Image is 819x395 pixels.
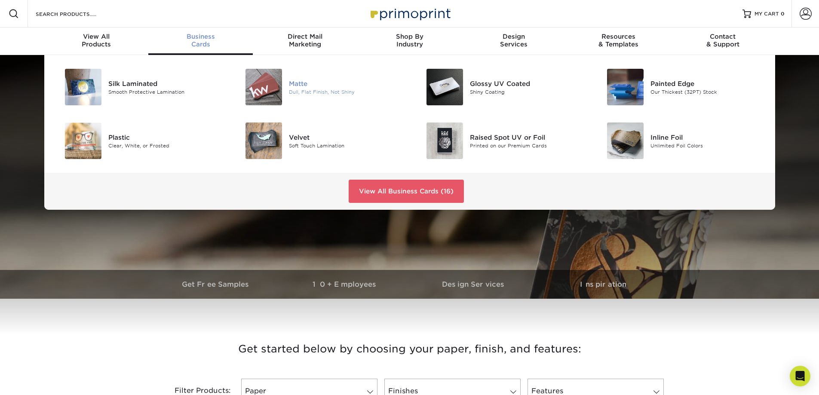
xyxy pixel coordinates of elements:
[245,122,282,159] img: Velvet Business Cards
[357,28,462,55] a: Shop ByIndustry
[566,33,671,48] div: & Templates
[597,65,765,109] a: Painted Edge Business Cards Painted Edge Our Thickest (32PT) Stock
[148,33,253,40] span: Business
[462,28,566,55] a: DesignServices
[44,28,149,55] a: View AllProducts
[55,119,223,162] a: Plastic Business Cards Plastic Clear, White, or Frosted
[470,88,584,95] div: Shiny Coating
[289,132,403,142] div: Velvet
[790,366,810,386] div: Open Intercom Messenger
[235,65,403,109] a: Matte Business Cards Matte Dull, Flat Finish, Not Shiny
[607,69,644,105] img: Painted Edge Business Cards
[245,69,282,105] img: Matte Business Cards
[426,69,463,105] img: Glossy UV Coated Business Cards
[607,122,644,159] img: Inline Foil Business Cards
[357,33,462,48] div: Industry
[65,69,101,105] img: Silk Laminated Business Cards
[650,88,764,95] div: Our Thickest (32PT) Stock
[671,28,775,55] a: Contact& Support
[148,28,253,55] a: BusinessCards
[755,10,779,18] span: MY CART
[2,369,73,392] iframe: Google Customer Reviews
[253,28,357,55] a: Direct MailMarketing
[158,330,661,368] h3: Get started below by choosing your paper, finish, and features:
[671,33,775,48] div: & Support
[462,33,566,48] div: Services
[108,79,222,88] div: Silk Laminated
[108,142,222,149] div: Clear, White, or Frosted
[597,119,765,162] a: Inline Foil Business Cards Inline Foil Unlimited Foil Colors
[289,142,403,149] div: Soft Touch Lamination
[349,180,464,203] a: View All Business Cards (16)
[44,33,149,40] span: View All
[357,33,462,40] span: Shop By
[470,79,584,88] div: Glossy UV Coated
[235,119,403,162] a: Velvet Business Cards Velvet Soft Touch Lamination
[671,33,775,40] span: Contact
[650,79,764,88] div: Painted Edge
[367,4,453,23] img: Primoprint
[781,11,785,17] span: 0
[148,33,253,48] div: Cards
[108,88,222,95] div: Smooth Protective Lamination
[650,142,764,149] div: Unlimited Foil Colors
[44,33,149,48] div: Products
[55,65,223,109] a: Silk Laminated Business Cards Silk Laminated Smooth Protective Lamination
[65,122,101,159] img: Plastic Business Cards
[108,132,222,142] div: Plastic
[566,33,671,40] span: Resources
[470,142,584,149] div: Printed on our Premium Cards
[289,88,403,95] div: Dull, Flat Finish, Not Shiny
[35,9,119,19] input: SEARCH PRODUCTS.....
[416,119,584,162] a: Raised Spot UV or Foil Business Cards Raised Spot UV or Foil Printed on our Premium Cards
[650,132,764,142] div: Inline Foil
[253,33,357,48] div: Marketing
[462,33,566,40] span: Design
[470,132,584,142] div: Raised Spot UV or Foil
[416,65,584,109] a: Glossy UV Coated Business Cards Glossy UV Coated Shiny Coating
[253,33,357,40] span: Direct Mail
[289,79,403,88] div: Matte
[566,28,671,55] a: Resources& Templates
[426,122,463,159] img: Raised Spot UV or Foil Business Cards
